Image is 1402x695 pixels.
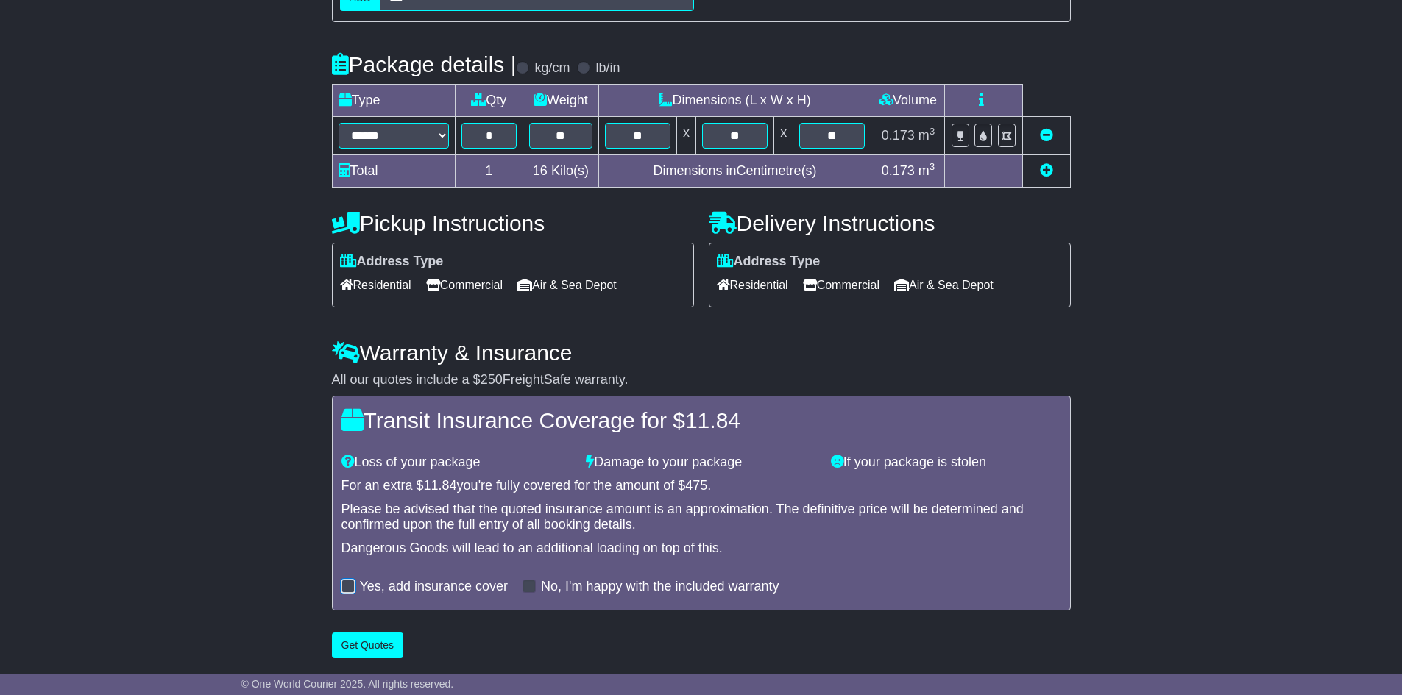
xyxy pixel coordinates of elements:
span: 11.84 [424,478,457,493]
td: Dimensions in Centimetre(s) [598,155,871,188]
td: Volume [871,85,945,117]
h4: Package details | [332,52,517,76]
sup: 3 [930,126,935,137]
label: Address Type [717,254,821,270]
span: © One World Courier 2025. All rights reserved. [241,678,454,690]
td: Qty [455,85,523,117]
td: Type [332,85,455,117]
td: 1 [455,155,523,188]
span: 0.173 [882,163,915,178]
span: m [918,163,935,178]
button: Get Quotes [332,632,404,658]
div: Loss of your package [334,455,579,471]
td: Dimensions (L x W x H) [598,85,871,117]
label: kg/cm [534,60,570,76]
h4: Delivery Instructions [709,211,1071,235]
div: Please be advised that the quoted insurance amount is an approximation. The definitive price will... [341,502,1061,533]
div: Dangerous Goods will lead to an additional loading on top of this. [341,541,1061,557]
label: Address Type [340,254,444,270]
td: x [774,117,793,155]
span: 0.173 [882,128,915,143]
td: Kilo(s) [523,155,599,188]
td: x [676,117,695,155]
h4: Transit Insurance Coverage for $ [341,408,1061,432]
a: Remove this item [1040,128,1053,143]
sup: 3 [930,161,935,172]
span: Air & Sea Depot [517,274,617,296]
div: All our quotes include a $ FreightSafe warranty. [332,372,1071,388]
td: Total [332,155,455,188]
span: Commercial [803,274,879,296]
span: 250 [481,372,503,387]
h4: Pickup Instructions [332,211,694,235]
div: If your package is stolen [824,455,1069,471]
td: Weight [523,85,599,117]
span: Residential [340,274,411,296]
span: Air & Sea Depot [894,274,994,296]
label: lb/in [595,60,620,76]
span: 11.84 [685,408,740,432]
div: For an extra $ you're fully covered for the amount of $ . [341,478,1061,494]
span: Residential [717,274,788,296]
label: Yes, add insurance cover [360,579,508,595]
span: m [918,128,935,143]
div: Damage to your package [578,455,824,471]
span: 475 [685,478,707,493]
label: No, I'm happy with the included warranty [541,579,779,595]
a: Add new item [1040,163,1053,178]
span: 16 [533,163,548,178]
span: Commercial [426,274,503,296]
h4: Warranty & Insurance [332,341,1071,365]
